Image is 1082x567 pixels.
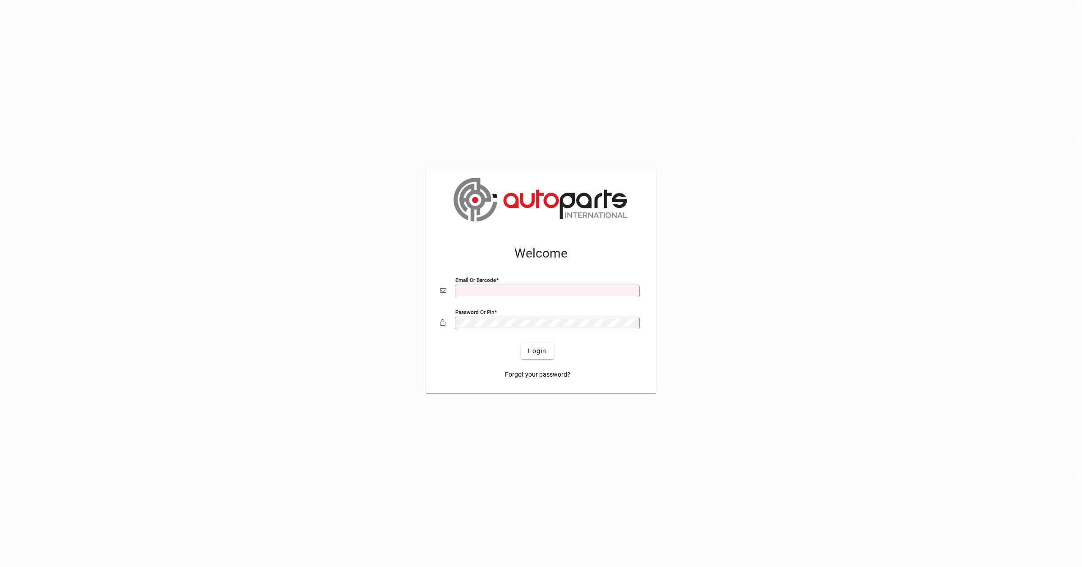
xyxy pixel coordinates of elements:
[440,246,642,261] h2: Welcome
[521,343,554,359] button: Login
[455,309,494,315] mat-label: Password or Pin
[455,277,496,283] mat-label: Email or Barcode
[528,346,546,356] span: Login
[505,370,570,379] span: Forgot your password?
[501,366,574,383] a: Forgot your password?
